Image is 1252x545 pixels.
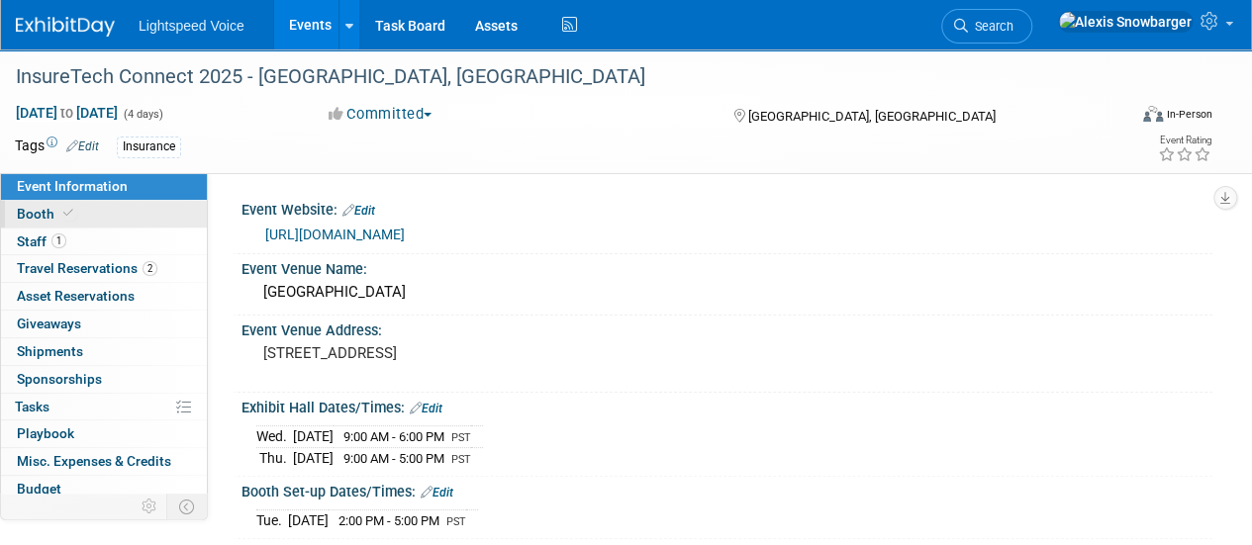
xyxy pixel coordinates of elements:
[342,204,375,218] a: Edit
[1,201,207,227] a: Booth
[15,399,49,414] span: Tasks
[17,371,102,387] span: Sponsorships
[241,316,1212,340] div: Event Venue Address:
[17,288,135,304] span: Asset Reservations
[51,233,66,248] span: 1
[1,366,207,393] a: Sponsorships
[338,513,439,528] span: 2:00 PM - 5:00 PM
[17,481,61,497] span: Budget
[1166,107,1212,122] div: In-Person
[1,338,207,365] a: Shipments
[133,494,167,519] td: Personalize Event Tab Strip
[1058,11,1193,33] img: Alexis Snowbarger
[16,17,115,37] img: ExhibitDay
[9,59,1110,95] div: InsureTech Connect 2025 - [GEOGRAPHIC_DATA], [GEOGRAPHIC_DATA]
[17,453,171,469] span: Misc. Expenses & Credits
[241,477,1212,502] div: Booth Set-up Dates/Times:
[256,277,1198,308] div: [GEOGRAPHIC_DATA]
[15,104,119,122] span: [DATE] [DATE]
[122,108,163,121] span: (4 days)
[265,227,405,242] a: [URL][DOMAIN_NAME]
[256,448,293,469] td: Thu.
[241,393,1212,418] div: Exhibit Hall Dates/Times:
[256,426,293,448] td: Wed.
[17,260,157,276] span: Travel Reservations
[143,261,157,276] span: 2
[17,316,81,331] span: Giveaways
[66,139,99,153] a: Edit
[421,486,453,500] a: Edit
[747,109,995,124] span: [GEOGRAPHIC_DATA], [GEOGRAPHIC_DATA]
[1,394,207,420] a: Tasks
[322,104,439,125] button: Committed
[343,451,444,466] span: 9:00 AM - 5:00 PM
[446,515,466,528] span: PST
[451,431,471,444] span: PST
[17,233,66,249] span: Staff
[263,344,625,362] pre: [STREET_ADDRESS]
[941,9,1032,44] a: Search
[1,448,207,475] a: Misc. Expenses & Credits
[1,255,207,282] a: Travel Reservations2
[410,402,442,415] a: Edit
[288,510,329,531] td: [DATE]
[167,494,208,519] td: Toggle Event Tabs
[968,19,1013,34] span: Search
[117,136,181,157] div: Insurance
[1,228,207,255] a: Staff1
[241,254,1212,279] div: Event Venue Name:
[15,136,99,158] td: Tags
[241,195,1212,221] div: Event Website:
[17,343,83,359] span: Shipments
[1,420,207,447] a: Playbook
[451,453,471,466] span: PST
[1,283,207,310] a: Asset Reservations
[17,178,128,194] span: Event Information
[1,173,207,200] a: Event Information
[1143,106,1163,122] img: Format-Inperson.png
[17,425,74,441] span: Playbook
[17,206,77,222] span: Booth
[256,510,288,531] td: Tue.
[1037,103,1212,133] div: Event Format
[57,105,76,121] span: to
[63,208,73,219] i: Booth reservation complete
[343,429,444,444] span: 9:00 AM - 6:00 PM
[139,18,244,34] span: Lightspeed Voice
[293,448,334,469] td: [DATE]
[1,476,207,502] a: Budget
[1158,136,1211,145] div: Event Rating
[293,426,334,448] td: [DATE]
[1,311,207,337] a: Giveaways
